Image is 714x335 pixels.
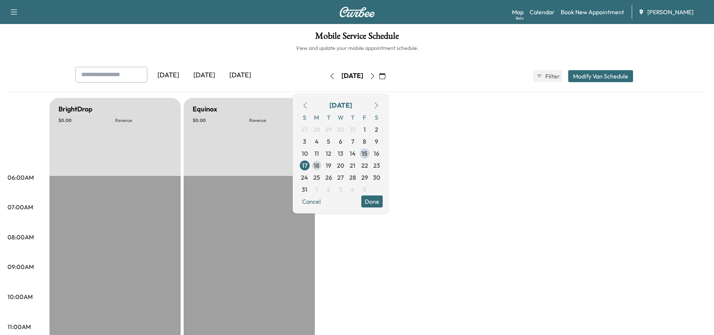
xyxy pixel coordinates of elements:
div: [DATE] [150,67,186,84]
div: [DATE] [186,67,222,84]
span: 31 [350,125,355,134]
p: 10:00AM [7,292,33,301]
span: 29 [325,125,332,134]
a: MapBeta [512,8,524,17]
button: Filter [533,70,562,82]
span: T [323,111,335,123]
div: [DATE] [329,100,352,111]
span: 18 [314,161,319,170]
p: Revenue [115,117,172,123]
p: 07:00AM [7,203,33,212]
span: 4 [315,137,319,146]
button: Modify Van Schedule [568,70,633,82]
span: 26 [325,173,332,182]
div: Beta [516,15,524,21]
span: 15 [362,149,367,158]
span: 31 [302,185,307,194]
span: 3 [303,137,306,146]
a: Calendar [530,8,555,17]
span: 17 [302,161,307,170]
p: 09:00AM [7,262,34,271]
h6: View and update your mobile appointment schedule. [7,44,707,52]
span: 13 [338,149,343,158]
span: 14 [350,149,356,158]
span: 9 [375,137,378,146]
span: 4 [351,185,355,194]
span: 20 [337,161,344,170]
p: 06:00AM [7,173,34,182]
p: Revenue [249,117,306,123]
span: 3 [339,185,342,194]
span: 8 [363,137,366,146]
span: 11 [314,149,319,158]
span: 10 [302,149,308,158]
span: 27 [301,125,308,134]
p: $ 0.00 [193,117,249,123]
div: [DATE] [341,71,363,81]
span: 27 [337,173,344,182]
span: 5 [327,137,330,146]
a: Book New Appointment [561,8,624,17]
h1: Mobile Service Schedule [7,32,707,44]
h5: Equinox [193,104,217,114]
span: M [311,111,323,123]
span: 25 [313,173,320,182]
span: 6 [339,137,342,146]
span: T [347,111,359,123]
span: 30 [337,125,344,134]
span: 22 [361,161,368,170]
p: 11:00AM [7,322,31,331]
button: Cancel [299,195,324,207]
span: 21 [350,161,355,170]
span: 28 [313,125,320,134]
span: 16 [374,149,379,158]
span: [PERSON_NAME] [647,8,693,17]
h5: BrightDrop [58,104,93,114]
span: W [335,111,347,123]
span: 24 [301,173,308,182]
img: Curbee Logo [339,7,375,17]
span: 28 [349,173,356,182]
span: 30 [373,173,380,182]
span: S [371,111,383,123]
span: 23 [373,161,380,170]
span: 12 [326,149,331,158]
button: Done [361,195,383,207]
span: 7 [351,137,354,146]
span: Filter [545,72,559,81]
span: F [359,111,371,123]
span: 19 [326,161,331,170]
span: 5 [363,185,366,194]
span: 2 [327,185,330,194]
span: 1 [364,125,366,134]
span: 2 [375,125,378,134]
span: 29 [361,173,368,182]
div: [DATE] [222,67,258,84]
span: 1 [316,185,318,194]
p: 08:00AM [7,233,34,242]
span: S [299,111,311,123]
p: $ 0.00 [58,117,115,123]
